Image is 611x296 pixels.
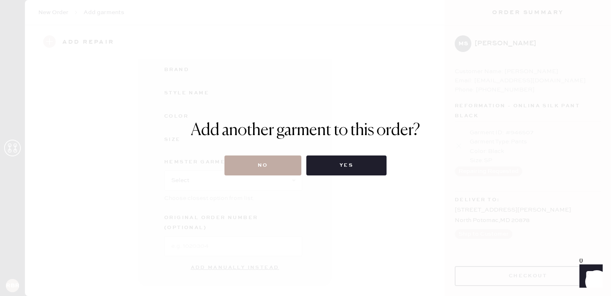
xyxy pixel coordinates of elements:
button: Yes [306,155,387,175]
iframe: Front Chat [572,259,607,294]
button: No [224,155,301,175]
h1: Add another garment to this order? [191,121,420,141]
